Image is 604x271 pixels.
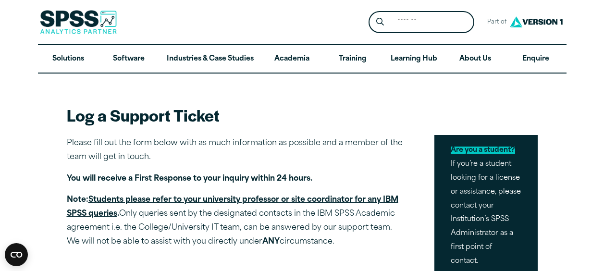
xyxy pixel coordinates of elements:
[505,45,566,73] a: Enquire
[67,175,312,183] strong: You will receive a First Response to your inquiry within 24 hours.
[383,45,445,73] a: Learning Hub
[38,45,99,73] a: Solutions
[261,45,322,73] a: Academia
[322,45,382,73] a: Training
[159,45,261,73] a: Industries & Case Studies
[5,243,28,266] button: Open CMP widget
[38,45,567,73] nav: Desktop version of site main menu
[67,104,404,126] h2: Log a Support Ticket
[451,147,515,154] mark: Are you a student?
[67,193,404,248] p: Only queries sent by the designated contacts in the IBM SPSS Academic agreement i.e. the College/...
[371,13,389,31] button: Search magnifying glass icon
[67,136,404,164] p: Please fill out the form below with as much information as possible and a member of the team will...
[67,196,398,218] strong: Note: .
[99,45,159,73] a: Software
[507,13,565,31] img: Version1 Logo
[482,15,507,29] span: Part of
[369,11,474,34] form: Site Header Search Form
[40,10,117,34] img: SPSS Analytics Partner
[67,196,398,218] u: Students please refer to your university professor or site coordinator for any IBM SPSS queries
[445,45,505,73] a: About Us
[262,238,280,246] strong: ANY
[376,18,384,26] svg: Search magnifying glass icon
